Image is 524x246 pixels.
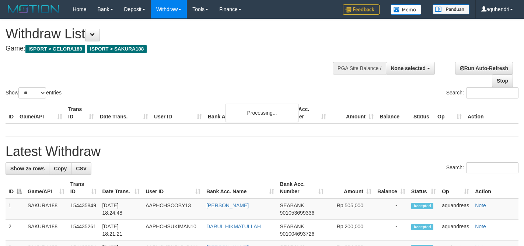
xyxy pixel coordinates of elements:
th: Amount [329,103,377,124]
a: Stop [492,75,513,87]
th: Status: activate to sort column ascending [408,177,439,198]
span: ISPORT > GELORA188 [25,45,85,53]
a: Note [475,224,486,229]
td: Rp 200,000 [326,220,374,241]
a: Run Auto-Refresh [455,62,513,75]
a: CSV [71,162,91,175]
img: MOTION_logo.png [6,4,62,15]
button: None selected [386,62,435,75]
th: Amount: activate to sort column ascending [326,177,374,198]
th: Bank Acc. Number [282,103,329,124]
td: [DATE] 18:24:48 [99,198,143,220]
th: Trans ID [65,103,97,124]
th: User ID: activate to sort column ascending [143,177,203,198]
td: AAPHCHSUKIMAN10 [143,220,203,241]
td: 154435849 [67,198,99,220]
th: Op [434,103,465,124]
div: Processing... [225,104,299,122]
span: Accepted [411,203,433,209]
th: Game/API [17,103,65,124]
span: Accepted [411,224,433,230]
span: SEABANK [280,202,304,208]
td: Rp 505,000 [326,198,374,220]
td: aquandreas [439,198,472,220]
a: Copy [49,162,71,175]
label: Show entries [6,87,62,98]
th: ID [6,103,17,124]
span: SEABANK [280,224,304,229]
input: Search: [466,87,518,98]
th: Op: activate to sort column ascending [439,177,472,198]
a: Note [475,202,486,208]
td: 154435261 [67,220,99,241]
td: - [374,220,408,241]
th: ID: activate to sort column descending [6,177,25,198]
h1: Withdraw List [6,27,342,41]
label: Search: [446,162,518,173]
th: Balance: activate to sort column ascending [374,177,408,198]
span: Copy 901004693726 to clipboard [280,231,314,237]
th: Action [465,103,518,124]
a: Show 25 rows [6,162,49,175]
td: SAKURA188 [25,198,67,220]
th: Status [411,103,434,124]
th: Date Trans. [97,103,151,124]
span: Show 25 rows [10,166,45,171]
span: Copy [54,166,67,171]
th: Action [472,177,518,198]
td: [DATE] 18:21:21 [99,220,143,241]
th: Game/API: activate to sort column ascending [25,177,67,198]
select: Showentries [18,87,46,98]
td: 1 [6,198,25,220]
td: aquandreas [439,220,472,241]
input: Search: [466,162,518,173]
label: Search: [446,87,518,98]
td: - [374,198,408,220]
h1: Latest Withdraw [6,144,518,159]
th: Bank Acc. Number: activate to sort column ascending [277,177,327,198]
span: None selected [391,65,426,71]
th: Bank Acc. Name [205,103,282,124]
th: User ID [151,103,205,124]
h4: Game: [6,45,342,52]
span: CSV [76,166,87,171]
img: Button%20Memo.svg [391,4,422,15]
th: Trans ID: activate to sort column ascending [67,177,99,198]
span: ISPORT > SAKURA188 [87,45,147,53]
span: Copy 901053699336 to clipboard [280,210,314,216]
td: AAPHCHSCOBY13 [143,198,203,220]
th: Balance [377,103,411,124]
div: PGA Site Balance / [333,62,386,75]
td: 2 [6,220,25,241]
th: Date Trans.: activate to sort column ascending [99,177,143,198]
a: [PERSON_NAME] [206,202,249,208]
img: panduan.png [433,4,469,14]
td: SAKURA188 [25,220,67,241]
th: Bank Acc. Name: activate to sort column ascending [203,177,277,198]
img: Feedback.jpg [343,4,380,15]
a: DARUL HIKMATULLAH [206,224,261,229]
